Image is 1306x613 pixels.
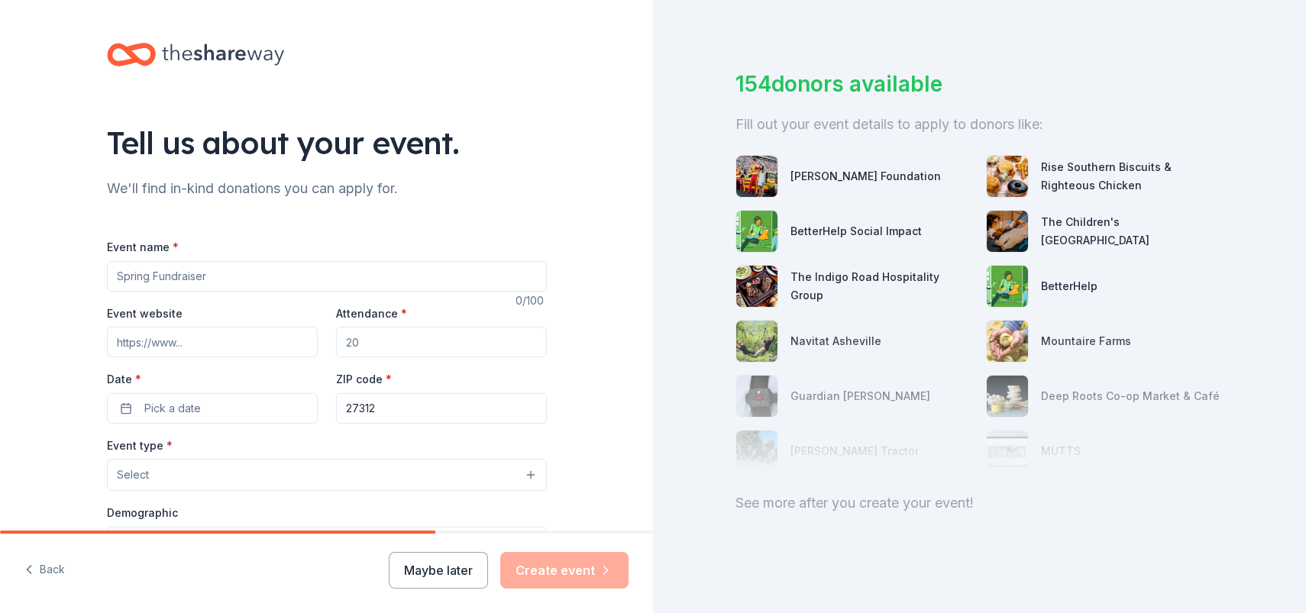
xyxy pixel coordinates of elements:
label: Event type [107,438,173,453]
label: Attendance [336,306,407,321]
input: 12345 (U.S. only) [336,393,547,424]
div: 154 donors available [735,68,1224,100]
label: Demographic [107,505,178,521]
button: Back [24,554,65,586]
img: photo for BetterHelp [987,266,1028,307]
div: Rise Southern Biscuits & Righteous Chicken [1041,158,1224,195]
div: BetterHelp Social Impact [790,222,922,240]
img: photo for Joey Logano Foundation [736,156,777,197]
label: Event name [107,240,179,255]
div: [PERSON_NAME] Foundation [790,167,941,186]
label: ZIP code [336,372,392,387]
input: https://www... [107,327,318,357]
div: BetterHelp [1041,277,1097,295]
div: We'll find in-kind donations you can apply for. [107,176,547,201]
label: Date [107,372,318,387]
input: Spring Fundraiser [107,261,547,292]
img: photo for The Indigo Road Hospitality Group [736,266,777,307]
div: The Indigo Road Hospitality Group [790,268,974,305]
button: Pick a date [107,393,318,424]
button: Select [107,459,547,491]
div: See more after you create your event! [735,491,1224,515]
div: 0 /100 [516,292,547,310]
span: Pick a date [144,399,201,418]
div: Fill out your event details to apply to donors like: [735,112,1224,137]
img: photo for The Children's Museum of Wilmington [987,211,1028,252]
input: 20 [336,327,547,357]
button: Select [107,527,547,559]
button: Maybe later [389,552,488,589]
span: Select [117,466,149,484]
img: photo for BetterHelp Social Impact [736,211,777,252]
img: photo for Rise Southern Biscuits & Righteous Chicken [987,156,1028,197]
div: The Children's [GEOGRAPHIC_DATA] [1041,213,1224,250]
div: Tell us about your event. [107,121,547,164]
label: Event website [107,306,183,321]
